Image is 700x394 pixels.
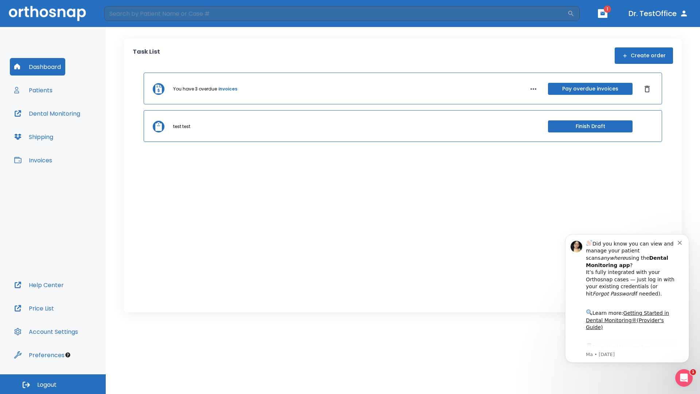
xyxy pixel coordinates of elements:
[104,6,567,21] input: Search by Patient Name or Case #
[10,323,82,340] button: Account Settings
[10,81,57,99] button: Patients
[218,86,237,92] a: invoices
[548,83,633,95] button: Pay overdue invoices
[32,128,124,135] p: Message from Ma, sent 4w ago
[554,223,700,374] iframe: Intercom notifications message
[626,7,691,20] button: Dr. TestOffice
[10,151,57,169] button: Invoices
[173,123,190,130] p: test test
[641,83,653,95] button: Dismiss
[9,6,86,21] img: Orthosnap
[10,128,58,146] button: Shipping
[10,276,68,294] button: Help Center
[548,120,633,132] button: Finish Draft
[124,16,129,22] button: Dismiss notification
[615,47,673,64] button: Create order
[10,300,58,317] button: Price List
[32,119,124,156] div: Download the app: | ​ Let us know if you need help getting started!
[10,105,85,122] button: Dental Monitoring
[65,352,71,358] div: Tooltip anchor
[37,381,57,389] span: Logout
[133,47,160,64] p: Task List
[675,369,693,387] iframe: Intercom live chat
[690,369,696,375] span: 1
[604,5,611,13] span: 1
[32,121,97,134] a: App Store
[10,346,69,364] button: Preferences
[10,58,65,76] button: Dashboard
[173,86,217,92] p: You have 3 overdue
